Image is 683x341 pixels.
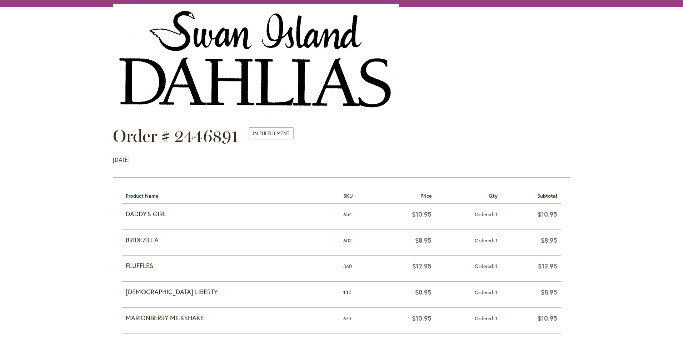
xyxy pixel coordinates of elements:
[340,307,377,333] td: 673
[495,237,498,244] span: 1
[475,315,495,322] span: Ordered
[501,187,561,204] th: Subtotal
[340,229,377,256] td: 602
[412,314,432,322] span: $10.95
[122,187,340,204] th: Product Name
[435,187,501,204] th: Qty
[541,288,557,296] span: $8.95
[113,125,238,146] span: Order # 2446891
[249,127,294,139] span: In Fulfillment
[475,289,495,296] span: Ordered
[415,236,432,244] span: $8.95
[377,187,435,204] th: Price
[495,211,498,218] span: 1
[475,263,495,270] span: Ordered
[538,210,557,218] span: $10.95
[340,281,377,307] td: 142
[412,210,432,218] span: $10.95
[126,261,336,271] strong: FLUFFLES
[538,314,557,322] span: $10.95
[412,262,432,270] span: $12.95
[415,288,432,296] span: $8.95
[475,237,495,244] span: Ordered
[126,209,336,219] strong: DADDY'S GIRL
[541,236,557,244] span: $8.95
[113,156,130,163] span: [DATE]
[126,287,336,297] strong: [DEMOGRAPHIC_DATA] LIBERTY
[126,236,336,245] strong: BRIDEZILLA
[126,313,336,323] strong: MARIONBERRY MILKSHAKE
[495,315,498,322] span: 1
[495,263,498,270] span: 1
[340,204,377,229] td: 654
[538,262,557,270] span: $12.95
[113,4,399,114] a: store logo
[475,211,495,218] span: Ordered
[495,289,498,296] span: 1
[340,256,377,282] td: 360
[340,187,377,204] th: SKU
